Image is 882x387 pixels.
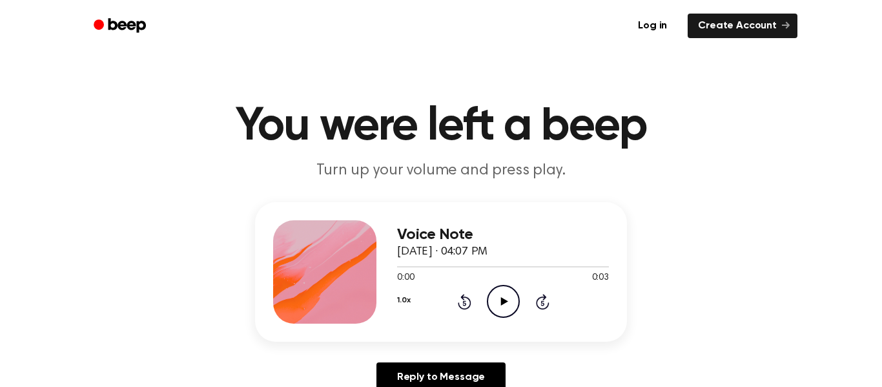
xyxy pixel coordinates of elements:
span: [DATE] · 04:07 PM [397,246,487,258]
button: 1.0x [397,289,410,311]
span: 0:03 [592,271,609,285]
span: 0:00 [397,271,414,285]
a: Create Account [688,14,797,38]
h1: You were left a beep [110,103,772,150]
p: Turn up your volume and press play. [193,160,689,182]
a: Log in [625,11,680,41]
a: Beep [85,14,158,39]
h3: Voice Note [397,226,609,244]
